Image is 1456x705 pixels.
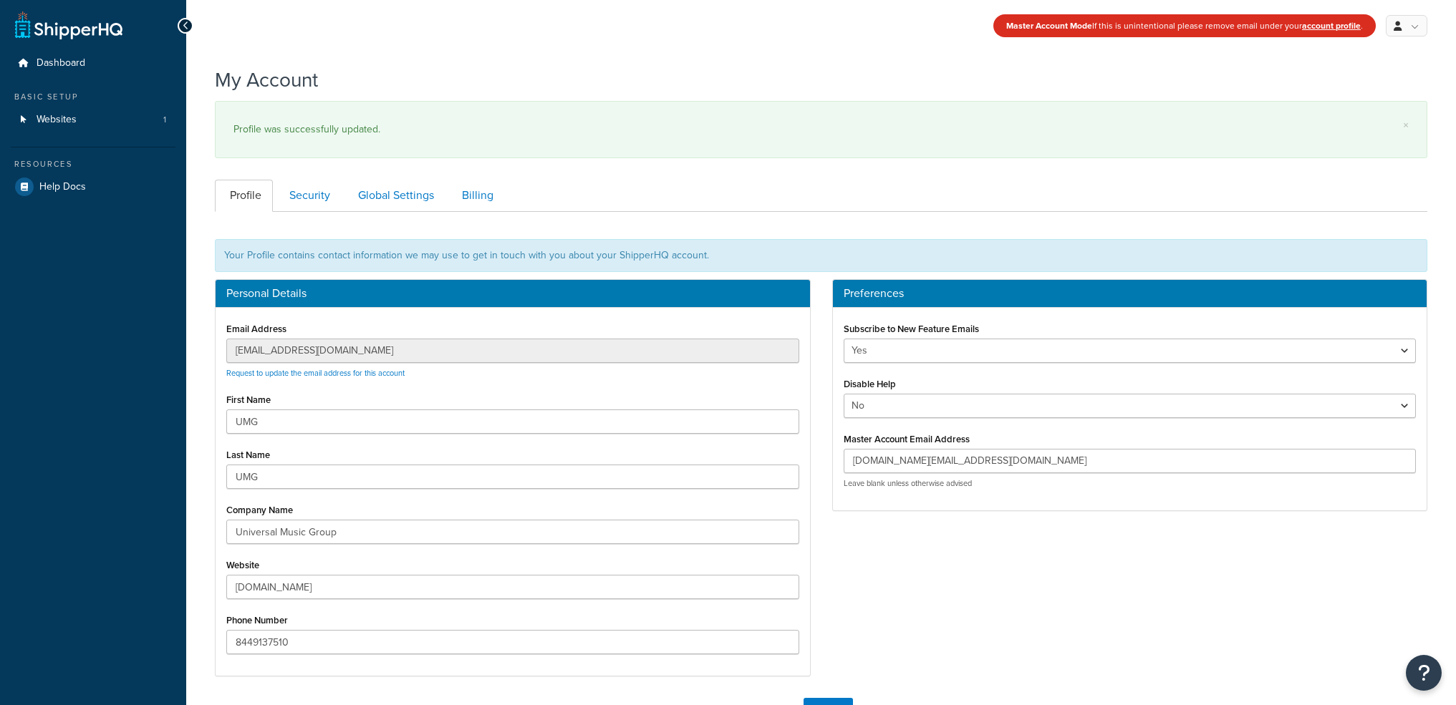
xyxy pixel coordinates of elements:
[11,50,175,77] a: Dashboard
[15,11,122,39] a: ShipperHQ Home
[215,180,273,212] a: Profile
[226,367,405,379] a: Request to update the email address for this account
[844,324,979,334] label: Subscribe to New Feature Emails
[37,57,85,69] span: Dashboard
[226,560,259,570] label: Website
[233,120,1409,140] div: Profile was successfully updated.
[226,324,286,334] label: Email Address
[11,107,175,133] a: Websites 1
[11,107,175,133] li: Websites
[1406,655,1442,691] button: Open Resource Center
[226,287,799,300] h3: Personal Details
[215,66,318,94] h1: My Account
[11,174,175,200] a: Help Docs
[844,379,896,389] label: Disable Help
[844,434,970,444] label: Master Account Email Address
[226,615,288,626] label: Phone Number
[226,505,293,515] label: Company Name
[1302,19,1361,32] a: account profile
[37,114,77,126] span: Websites
[993,14,1376,37] div: If this is unintentional please remove email under your .
[1403,120,1409,131] a: ×
[226,394,271,405] label: First Name
[1006,19,1092,32] strong: Master Account Mode
[226,449,270,460] label: Last Name
[343,180,445,212] a: Global Settings
[274,180,342,212] a: Security
[11,158,175,170] div: Resources
[447,180,505,212] a: Billing
[215,239,1427,272] div: Your Profile contains contact information we may use to get in touch with you about your ShipperH...
[844,287,1417,300] h3: Preferences
[39,181,86,193] span: Help Docs
[11,91,175,103] div: Basic Setup
[163,114,166,126] span: 1
[844,478,1417,489] p: Leave blank unless otherwise advised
